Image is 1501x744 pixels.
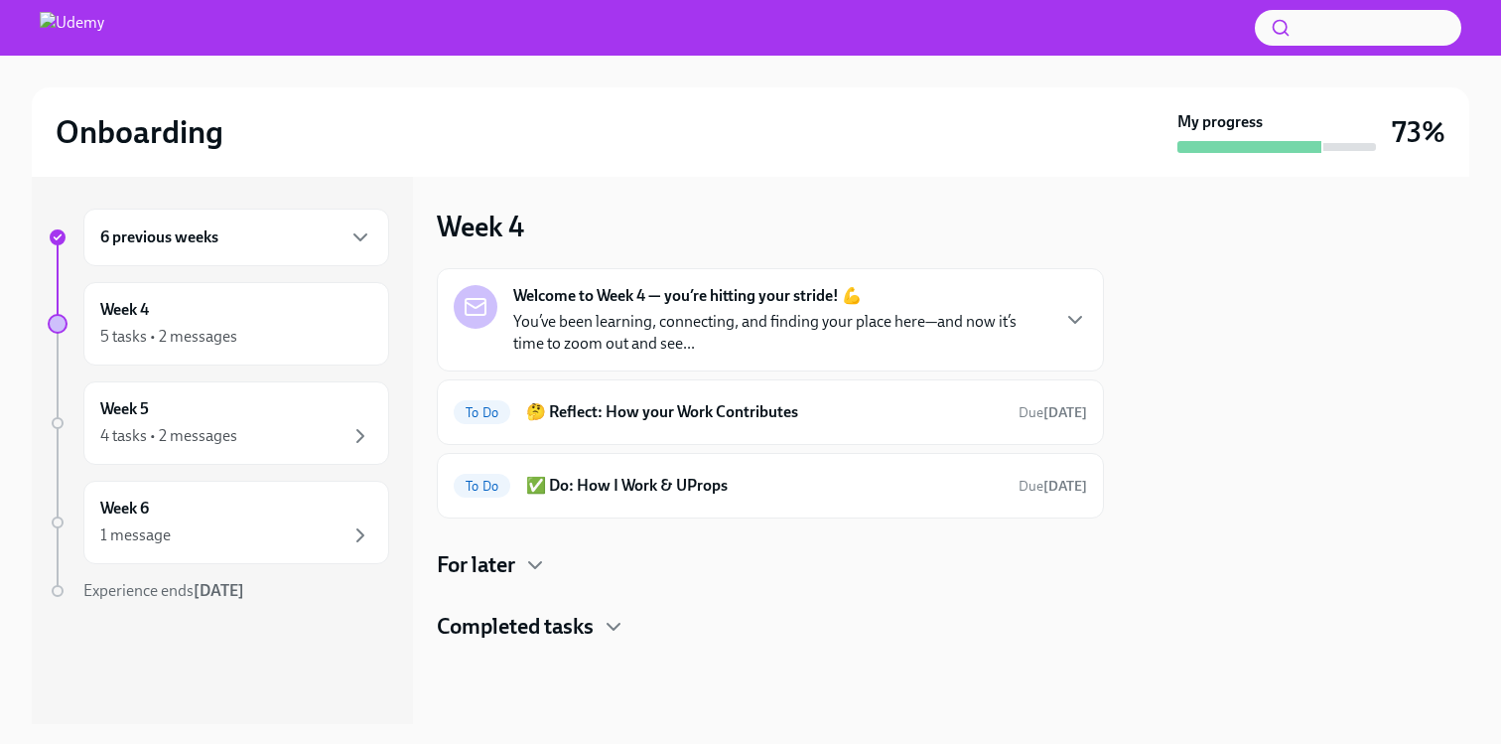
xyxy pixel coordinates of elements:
[454,479,510,494] span: To Do
[513,285,862,307] strong: Welcome to Week 4 — you’re hitting your stride! 💪
[437,612,594,642] h4: Completed tasks
[437,209,524,244] h3: Week 4
[100,226,218,248] h6: 6 previous weeks
[526,475,1003,497] h6: ✅ Do: How I Work & UProps
[1392,114,1445,150] h3: 73%
[1177,111,1263,133] strong: My progress
[48,481,389,564] a: Week 61 message
[40,12,104,44] img: Udemy
[100,425,237,447] div: 4 tasks • 2 messages
[194,581,244,600] strong: [DATE]
[454,405,510,420] span: To Do
[1019,404,1087,421] span: Due
[100,524,171,546] div: 1 message
[83,209,389,266] div: 6 previous weeks
[1019,403,1087,422] span: September 6th, 2025 10:00
[1043,478,1087,495] strong: [DATE]
[1019,478,1087,495] span: Due
[513,311,1047,355] p: You’ve been learning, connecting, and finding your place here—and now it’s time to zoom out and s...
[48,282,389,366] a: Week 45 tasks • 2 messages
[437,550,1104,580] div: For later
[100,326,237,348] div: 5 tasks • 2 messages
[437,612,1104,642] div: Completed tasks
[1043,404,1087,421] strong: [DATE]
[1019,477,1087,496] span: September 6th, 2025 10:00
[83,581,244,600] span: Experience ends
[454,470,1087,502] a: To Do✅ Do: How I Work & UPropsDue[DATE]
[56,112,223,152] h2: Onboarding
[454,396,1087,428] a: To Do🤔 Reflect: How your Work ContributesDue[DATE]
[526,401,1003,423] h6: 🤔 Reflect: How your Work Contributes
[48,381,389,465] a: Week 54 tasks • 2 messages
[437,550,515,580] h4: For later
[100,398,149,420] h6: Week 5
[100,498,149,520] h6: Week 6
[100,299,149,321] h6: Week 4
